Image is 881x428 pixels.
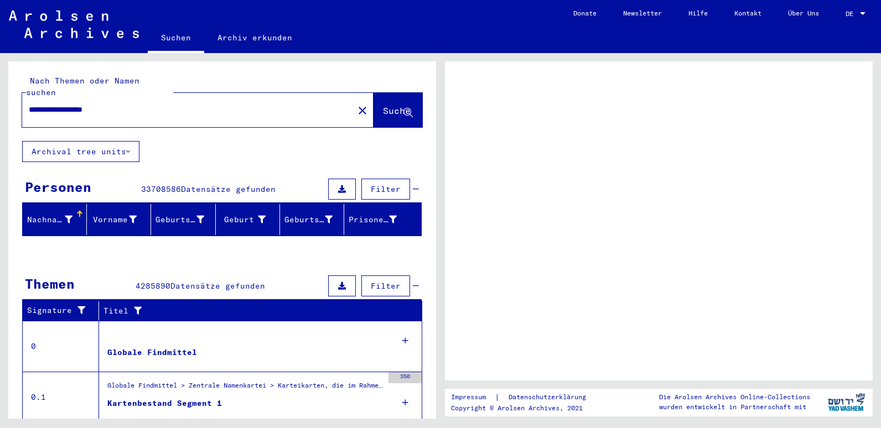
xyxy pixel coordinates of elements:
span: 33708586 [141,184,181,194]
button: Suche [374,93,422,127]
td: 0 [23,321,99,372]
div: Geburtsname [156,211,217,228]
div: | [451,392,599,403]
p: wurden entwickelt in Partnerschaft mit [659,402,810,412]
div: Geburtsdatum [284,211,346,228]
td: 0.1 [23,372,99,422]
a: Datenschutzerklärung [500,392,599,403]
div: Themen [25,274,75,294]
div: Signature [27,305,90,316]
img: Arolsen_neg.svg [9,11,139,38]
div: Personen [25,177,91,197]
div: Vorname [91,211,151,228]
div: Titel [103,302,411,320]
span: 4285890 [136,281,170,291]
div: Nachname [27,211,86,228]
span: DE [846,10,858,18]
mat-header-cell: Nachname [23,204,87,235]
span: Datensätze gefunden [181,184,276,194]
a: Impressum [451,392,495,403]
button: Archival tree units [22,141,139,162]
div: Globale Findmittel [107,347,197,358]
span: Datensätze gefunden [170,281,265,291]
mat-header-cell: Geburt‏ [216,204,280,235]
div: Geburt‏ [220,211,279,228]
div: Globale Findmittel > Zentrale Namenkartei > Karteikarten, die im Rahmen der sequentiellen Massend... [107,380,383,396]
div: Prisoner # [349,211,411,228]
div: Nachname [27,214,72,226]
mat-icon: close [356,104,369,117]
div: 350 [388,372,422,383]
span: Suche [383,105,411,116]
mat-header-cell: Vorname [87,204,151,235]
span: Filter [371,281,401,291]
div: Geburt‏ [220,214,266,226]
button: Filter [361,275,410,296]
div: Kartenbestand Segment 1 [107,398,222,409]
div: Geburtsname [156,214,204,226]
div: Vorname [91,214,137,226]
span: Filter [371,184,401,194]
div: Geburtsdatum [284,214,333,226]
p: Die Arolsen Archives Online-Collections [659,392,810,402]
mat-label: Nach Themen oder Namen suchen [26,76,139,97]
div: Signature [27,302,101,320]
a: Archiv erkunden [204,24,305,51]
a: Suchen [148,24,204,53]
div: Titel [103,305,400,317]
img: yv_logo.png [826,388,867,416]
div: Prisoner # [349,214,397,226]
mat-header-cell: Geburtsname [151,204,215,235]
mat-header-cell: Geburtsdatum [280,204,344,235]
button: Clear [351,99,374,121]
p: Copyright © Arolsen Archives, 2021 [451,403,599,413]
mat-header-cell: Prisoner # [344,204,421,235]
button: Filter [361,179,410,200]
